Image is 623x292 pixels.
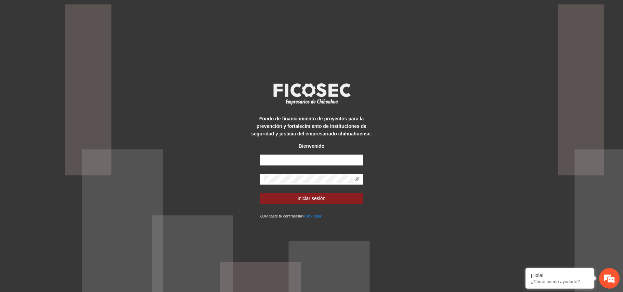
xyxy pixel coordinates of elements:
strong: Fondo de financiamiento de proyectos para la prevención y fortalecimiento de instituciones de seg... [251,116,372,136]
p: ¿Cómo puedo ayudarte? [531,279,589,284]
small: ¿Olvidaste tu contraseña? [260,214,321,218]
button: Iniciar sesión [260,193,364,204]
img: logo [269,81,354,106]
div: ¡Hola! [531,273,589,278]
span: eye-invisible [354,177,359,182]
span: Iniciar sesión [298,195,326,202]
a: Click aqui [304,214,321,218]
strong: Bienvenido [299,143,324,149]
